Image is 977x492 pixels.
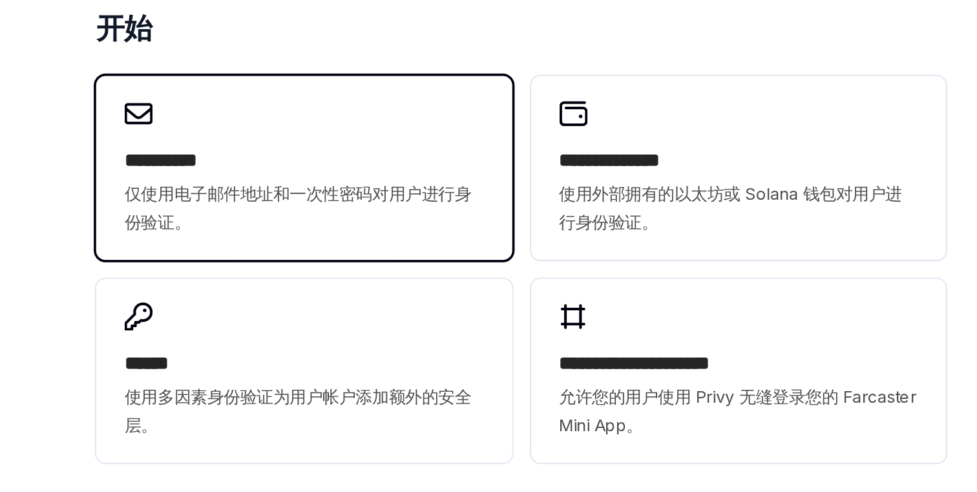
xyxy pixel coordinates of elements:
[247,375,475,476] a: **** *使用多因素身份验证为用户帐户添加额外的安全层。
[44,139,126,150] font: 使用 Privy 身份验证
[783,165,910,176] font: 使用您自己的身份验证提供程序
[773,123,827,134] font: 用户身份验证
[44,328,62,339] font: 白标
[773,186,826,197] font: API 身份验证
[34,252,199,275] a: 注销用户
[44,235,80,246] font: 访问令牌
[163,51,181,62] font: 钱包
[344,9,541,32] button: 搜索...⌘K
[129,41,147,72] a: 验证
[524,16,528,25] font: ⌘
[501,434,697,460] font: 允许您的用户使用 Privy 无缝登录您的 Farcaster Mini App。
[548,9,633,32] button: 询问人工智能
[403,41,421,72] a: 安全
[786,100,822,111] font: 本页内容
[78,41,114,72] a: 基础知识
[34,411,199,434] a: 设置
[403,51,421,62] font: 安全
[44,12,124,30] img: 灯光标志
[448,82,635,95] font: 直接对来自您服务器的请求进行身份验证
[268,82,408,95] font: API 身份验证，Privy 可以使用
[300,51,336,62] font: 交易管理
[855,15,882,26] font: 仪表板
[196,41,224,72] a: 连接器
[44,394,62,405] font: 概述
[470,51,505,62] font: API 参考
[44,305,73,316] font: UI 组件
[773,119,943,140] a: 用户身份验证
[44,211,98,222] font: 身份验证状态
[562,131,603,144] font: 授权密钥
[129,51,147,62] font: 验证
[777,15,795,26] font: 演示
[437,51,455,62] font: 食谱
[44,440,62,451] font: 用法
[247,228,278,247] font: 开始
[78,51,114,62] font: 基础知识
[470,41,505,72] a: API 参考
[44,165,62,176] font: 概述
[783,144,918,155] font: 使用 Privy 作为身份验证提供程序
[247,82,268,95] font: 通过
[773,181,943,202] a: API 身份验证
[239,51,284,62] font: 政策与控制
[44,281,71,292] font: 先进的
[368,15,392,26] font: 搜索...
[811,15,829,26] font: 支持
[44,99,62,110] font: 概述
[570,15,624,26] font: 询问人工智能
[44,188,80,199] font: 登录方法
[34,322,199,345] a: 白标
[44,368,134,379] font: 使用您自己的身份验证
[912,10,933,31] button: 切换暗模式
[239,41,284,72] a: 政策与控制
[247,131,562,144] font: 除了 API 密钥之外，您还可以配置控制特定钱包、策略和其他资源的
[44,51,62,62] font: 欢迎
[845,10,902,31] a: 仪表板
[528,16,534,25] font: K
[263,323,453,349] font: 仅使用电子邮件地址和一次性密码对用户进行身份验证。
[44,258,80,269] font: 注销用户
[196,51,224,62] font: 连接器
[352,41,388,72] a: 用户管理
[352,51,388,62] font: 用户管理
[44,417,62,428] font: 设置
[783,160,943,181] a: 使用您自己的身份验证提供程序
[34,206,199,229] a: 身份验证状态
[34,229,199,252] a: 访问令牌
[34,159,199,182] a: 概述
[437,41,455,72] a: 食谱
[163,41,181,72] a: 钱包
[44,41,62,72] a: 欢迎
[811,14,829,27] a: 支持
[777,14,795,27] a: 演示
[34,434,199,458] a: 用法
[263,434,453,460] font: 使用多因素身份验证为用户帐户添加额外的安全层。
[408,82,448,95] font: API 密钥
[773,202,943,222] a: 开始
[501,323,689,349] font: 使用外部拥有的以太坊或 Solana 钱包对用户进行身份验证。
[773,206,791,217] font: 开始
[34,388,199,411] a: 概述
[34,93,199,116] a: 概述
[300,41,336,72] a: 交易管理
[783,140,943,160] a: 使用 Privy 作为身份验证提供程序
[34,299,199,322] a: UI 组件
